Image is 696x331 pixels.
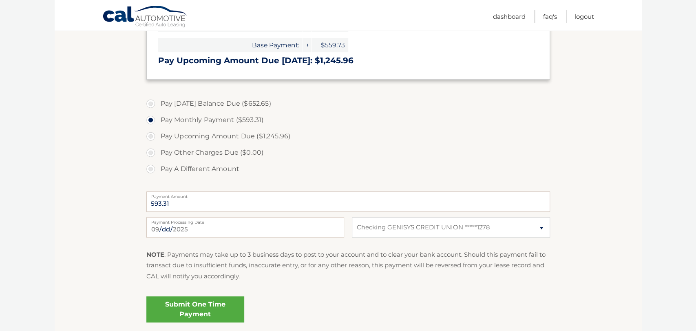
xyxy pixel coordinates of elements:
label: Pay A Different Amount [146,161,550,177]
span: Base Payment: [158,38,303,52]
a: Submit One Time Payment [146,296,244,322]
span: $559.73 [312,38,348,52]
a: Cal Automotive [102,5,188,29]
strong: NOTE [146,251,164,258]
a: Logout [574,10,594,23]
label: Payment Processing Date [146,217,344,224]
label: Payment Amount [146,191,550,198]
h3: Pay Upcoming Amount Due [DATE]: $1,245.96 [158,56,538,66]
label: Pay Monthly Payment ($593.31) [146,112,550,128]
input: Payment Amount [146,191,550,212]
p: : Payments may take up to 3 business days to post to your account and to clear your bank account.... [146,249,550,282]
input: Payment Date [146,217,344,238]
span: + [303,38,311,52]
label: Pay Upcoming Amount Due ($1,245.96) [146,128,550,144]
a: FAQ's [543,10,557,23]
a: Dashboard [493,10,526,23]
label: Pay [DATE] Balance Due ($652.65) [146,96,550,112]
label: Pay Other Charges Due ($0.00) [146,144,550,161]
